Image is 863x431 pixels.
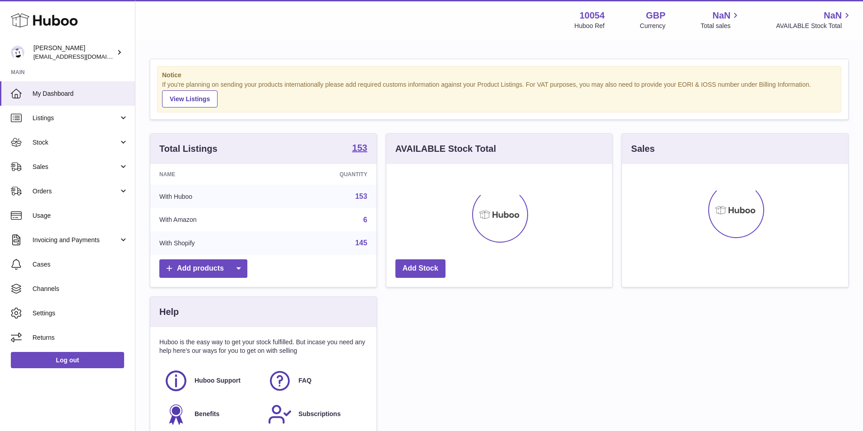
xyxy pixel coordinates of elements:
span: NaN [824,9,842,22]
span: Stock [32,138,119,147]
span: Returns [32,333,128,342]
span: Cases [32,260,128,269]
div: If you're planning on sending your products internationally please add required customs informati... [162,80,836,108]
span: Subscriptions [298,410,340,418]
a: View Listings [162,90,218,108]
span: Usage [32,211,128,220]
h3: Help [159,306,179,318]
a: Add Stock [395,259,445,278]
span: FAQ [298,376,311,385]
p: Huboo is the easy way to get your stock fulfilled. But incase you need any help here's our ways f... [159,338,367,355]
span: NaN [712,9,730,22]
span: Channels [32,285,128,293]
span: [EMAIL_ADDRESS][DOMAIN_NAME] [33,53,133,60]
a: 145 [355,239,367,247]
a: Benefits [164,402,259,426]
img: internalAdmin-10054@internal.huboo.com [11,46,24,59]
span: Sales [32,163,119,171]
a: NaN AVAILABLE Stock Total [776,9,852,30]
strong: Notice [162,71,836,80]
a: 6 [363,216,367,224]
a: Subscriptions [268,402,362,426]
div: Currency [640,22,666,30]
strong: 10054 [580,9,605,22]
th: Quantity [274,164,376,185]
a: FAQ [268,369,362,393]
span: My Dashboard [32,89,128,98]
a: Log out [11,352,124,368]
span: Benefits [195,410,219,418]
strong: 153 [352,143,367,152]
a: 153 [355,192,367,200]
h3: Sales [631,143,654,155]
span: Huboo Support [195,376,241,385]
a: 153 [352,143,367,154]
td: With Amazon [150,208,274,232]
h3: AVAILABLE Stock Total [395,143,496,155]
span: Orders [32,187,119,196]
div: Huboo Ref [575,22,605,30]
span: Listings [32,114,119,122]
a: NaN Total sales [701,9,741,30]
td: With Huboo [150,185,274,208]
a: Huboo Support [164,369,259,393]
div: [PERSON_NAME] [33,44,115,61]
span: Total sales [701,22,741,30]
h3: Total Listings [159,143,218,155]
td: With Shopify [150,231,274,255]
strong: GBP [646,9,665,22]
span: Settings [32,309,128,318]
span: Invoicing and Payments [32,236,119,244]
a: Add products [159,259,247,278]
span: AVAILABLE Stock Total [776,22,852,30]
th: Name [150,164,274,185]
